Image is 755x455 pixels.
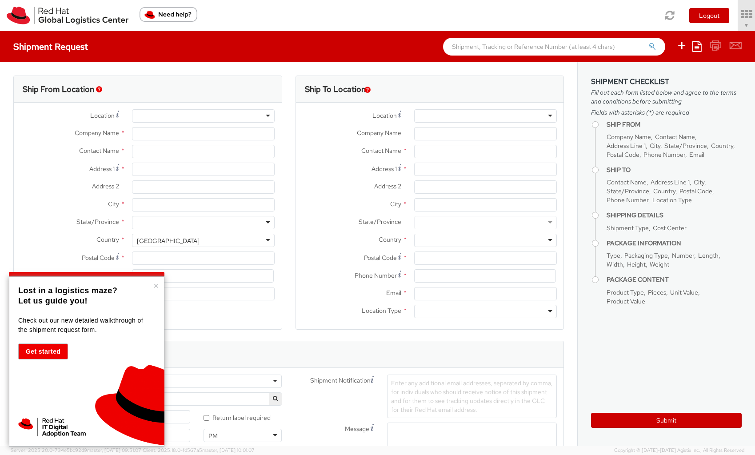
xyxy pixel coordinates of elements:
button: Get started [18,343,68,359]
span: Shipment Type [607,224,649,232]
span: City [108,200,119,208]
span: Cost Center [653,224,687,232]
span: ▼ [744,22,749,29]
span: City [650,142,660,150]
span: Fill out each form listed below and agree to the terms and conditions before submitting [591,88,742,106]
span: Message [345,425,369,433]
span: Location Type [652,196,692,204]
h3: Ship To Location [305,85,366,94]
span: Unit Value [670,288,698,296]
img: rh-logistics-00dfa346123c4ec078e1.svg [7,7,128,24]
span: Postal Code [364,254,397,262]
h3: Ship From Location [23,85,94,94]
p: Check out our new detailed walkthrough of the shipment request form. [18,316,153,335]
span: Length [698,251,719,259]
span: Server: 2025.20.0-734e5bc92d9 [11,447,141,453]
span: Shipment Notification [310,376,371,385]
span: Postal Code [82,254,115,262]
input: Return label required [204,415,209,421]
h3: Shipment Checklist [591,78,742,86]
div: [GEOGRAPHIC_DATA] [137,236,200,245]
span: Address 2 [374,182,401,190]
span: Email [386,289,401,297]
h4: Shipping Details [607,212,742,219]
h4: Ship From [607,121,742,128]
button: Submit [591,413,742,428]
span: Address 1 [89,165,115,173]
span: Address 1 [372,165,397,173]
span: Phone Number [77,271,119,279]
span: Address Line 1 [607,142,646,150]
span: City [390,200,401,208]
span: Weight [650,260,669,268]
span: Country [711,142,733,150]
span: master, [DATE] 10:01:07 [202,447,255,453]
span: Contact Name [607,178,647,186]
span: Type [607,251,620,259]
strong: Let us guide you! [18,296,88,305]
span: Contact Name [655,133,695,141]
span: Product Type [607,288,644,296]
span: Postal Code [679,187,712,195]
h4: Package Content [607,276,742,283]
span: State/Province [607,187,649,195]
span: Client: 2025.18.0-fd567a5 [143,447,255,453]
span: Postal Code [607,151,639,159]
span: Fields with asterisks (*) are required [591,108,742,117]
button: Close [153,281,159,290]
button: Need help? [140,7,197,22]
span: Width [607,260,623,268]
span: Country [653,187,675,195]
span: Contact Name [361,147,401,155]
span: State/Province [76,218,119,226]
strong: Lost in a logistics maze? [18,286,117,295]
span: Company Name [75,129,119,137]
span: Number [672,251,694,259]
span: Country [379,235,401,243]
span: Enter any additional email addresses, separated by comma, for individuals who should receive noti... [391,379,553,414]
span: master, [DATE] 09:51:07 [87,447,141,453]
span: Packaging Type [624,251,668,259]
span: Pieces [648,288,666,296]
h4: Ship To [607,167,742,173]
span: Height [627,260,646,268]
h4: Package Information [607,240,742,247]
span: Phone Number [607,196,648,204]
span: Company Name [357,129,401,137]
div: PM [208,431,218,440]
span: Product Value [607,297,645,305]
span: Email [689,151,704,159]
span: Location [372,112,397,120]
span: State/Province [359,218,401,226]
span: Phone Number [355,271,397,279]
span: Company Name [607,133,651,141]
span: State/Province [664,142,707,150]
span: Contact Name [79,147,119,155]
input: Shipment, Tracking or Reference Number (at least 4 chars) [443,38,665,56]
h4: Shipment Request [13,42,88,52]
span: Copyright © [DATE]-[DATE] Agistix Inc., All Rights Reserved [614,447,744,454]
span: City [694,178,704,186]
span: Address 2 [92,182,119,190]
span: Address Line 1 [651,178,690,186]
span: Location Type [362,307,401,315]
button: Logout [689,8,729,23]
span: Location [90,112,115,120]
span: Phone Number [643,151,685,159]
span: Country [96,235,119,243]
label: Return label required [204,412,272,422]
